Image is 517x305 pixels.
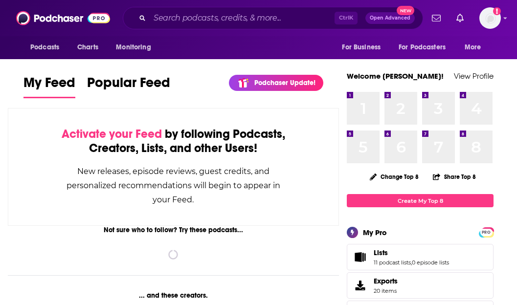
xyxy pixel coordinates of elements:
[452,10,468,26] a: Show notifications dropdown
[370,16,410,21] span: Open Advanced
[8,291,339,300] div: ... and these creators.
[364,171,425,183] button: Change Top 8
[374,287,398,294] span: 20 items
[8,226,339,234] div: Not sure who to follow? Try these podcasts...
[254,79,315,87] p: Podchaser Update!
[392,38,460,57] button: open menu
[123,7,423,29] div: Search podcasts, credits, & more...
[30,41,59,54] span: Podcasts
[350,279,370,292] span: Exports
[458,38,494,57] button: open menu
[428,10,445,26] a: Show notifications dropdown
[23,38,72,57] button: open menu
[365,12,415,24] button: Open AdvancedNew
[335,12,358,24] span: Ctrl K
[374,248,388,257] span: Lists
[374,277,398,285] span: Exports
[479,7,501,29] span: Logged in as eringalloway
[116,41,151,54] span: Monitoring
[347,194,494,207] a: Create My Top 8
[150,10,335,26] input: Search podcasts, credits, & more...
[432,167,476,186] button: Share Top 8
[23,74,75,97] span: My Feed
[480,229,492,236] span: PRO
[57,164,290,207] div: New releases, episode reviews, guest credits, and personalized recommendations will begin to appe...
[16,9,110,27] img: Podchaser - Follow, Share and Rate Podcasts
[335,38,393,57] button: open menu
[87,74,170,98] a: Popular Feed
[57,127,290,155] div: by following Podcasts, Creators, Lists, and other Users!
[62,127,162,141] span: Activate your Feed
[399,41,446,54] span: For Podcasters
[77,41,98,54] span: Charts
[71,38,104,57] a: Charts
[347,71,444,81] a: Welcome [PERSON_NAME]!
[342,41,381,54] span: For Business
[87,74,170,97] span: Popular Feed
[363,228,387,237] div: My Pro
[23,74,75,98] a: My Feed
[412,259,449,266] a: 0 episode lists
[493,7,501,15] svg: Add a profile image
[465,41,481,54] span: More
[454,71,494,81] a: View Profile
[350,250,370,264] a: Lists
[374,248,449,257] a: Lists
[347,272,494,299] a: Exports
[479,7,501,29] button: Show profile menu
[109,38,163,57] button: open menu
[347,244,494,270] span: Lists
[479,7,501,29] img: User Profile
[374,259,411,266] a: 11 podcast lists
[397,6,414,15] span: New
[480,228,492,236] a: PRO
